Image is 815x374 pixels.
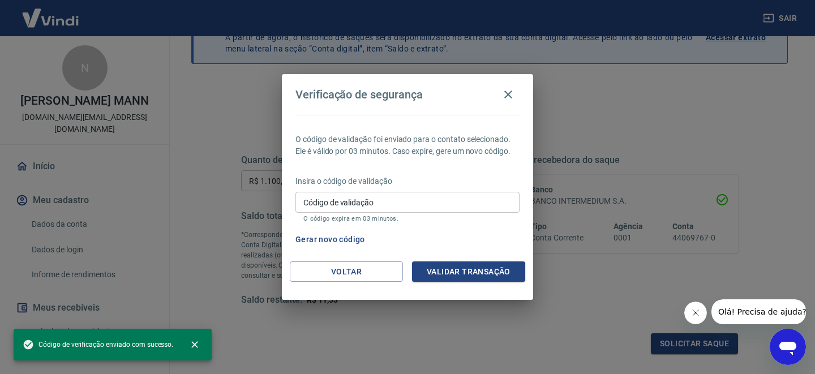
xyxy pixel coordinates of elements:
[182,332,207,357] button: close
[290,261,403,282] button: Voltar
[7,8,95,17] span: Olá! Precisa de ajuda?
[711,299,806,324] iframe: Mensagem da empresa
[295,175,520,187] p: Insira o código de validação
[770,329,806,365] iframe: Botão para abrir a janela de mensagens
[303,215,512,222] p: O código expira em 03 minutos.
[295,88,423,101] h4: Verificação de segurança
[412,261,525,282] button: Validar transação
[684,302,707,324] iframe: Fechar mensagem
[291,229,370,250] button: Gerar novo código
[295,134,520,157] p: O código de validação foi enviado para o contato selecionado. Ele é válido por 03 minutos. Caso e...
[23,339,173,350] span: Código de verificação enviado com sucesso.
